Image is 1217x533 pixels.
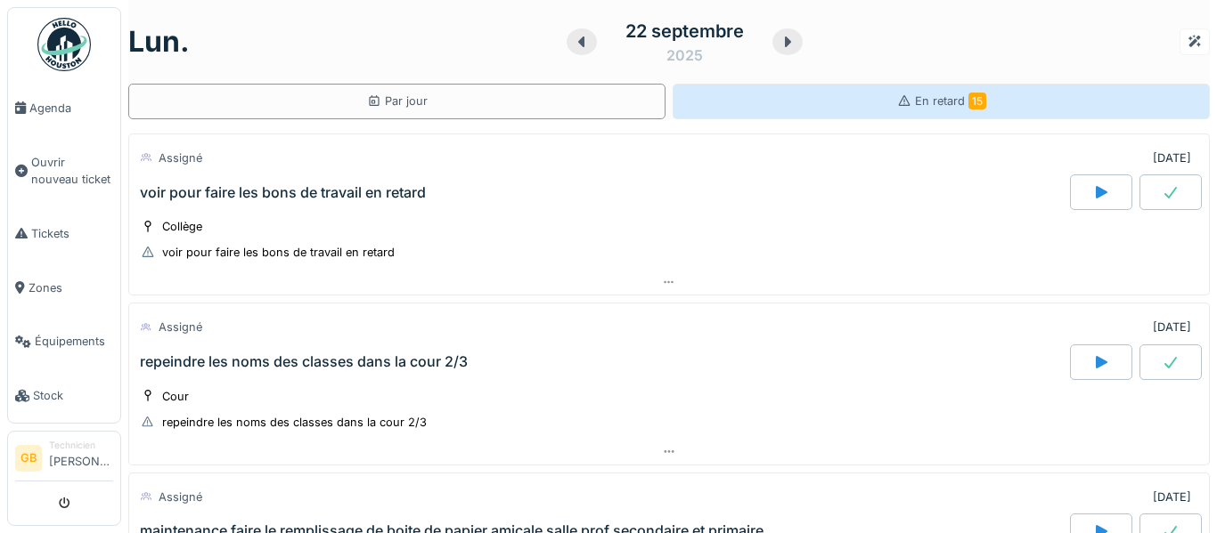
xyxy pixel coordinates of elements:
[140,353,468,370] div: repeindre les noms des classes dans la cour 2/3
[1153,319,1191,335] div: [DATE]
[29,279,113,296] span: Zones
[49,439,113,477] li: [PERSON_NAME]
[8,368,120,423] a: Stock
[33,387,113,404] span: Stock
[8,261,120,315] a: Zones
[159,149,202,166] div: Assigné
[367,93,428,109] div: Par jour
[37,18,91,71] img: Badge_color-CXgf-gQk.svg
[31,154,113,188] span: Ouvrir nouveau ticket
[49,439,113,452] div: Technicien
[128,25,190,59] h1: lun.
[140,184,426,201] div: voir pour faire les bons de travail en retard
[1153,149,1191,166] div: [DATE]
[162,218,202,235] div: Collège
[8,135,120,206] a: Ouvrir nouveau ticket
[159,489,202,505] div: Assigné
[29,100,113,117] span: Agenda
[162,388,189,405] div: Cour
[915,94,986,108] span: En retard
[31,225,113,242] span: Tickets
[666,44,703,66] div: 2025
[625,18,744,44] div: 22 septembre
[8,81,120,135] a: Agenda
[968,93,986,109] span: 15
[1153,489,1191,505] div: [DATE]
[8,315,120,369] a: Équipements
[15,445,42,472] li: GB
[8,206,120,261] a: Tickets
[162,414,427,431] div: repeindre les noms des classes dans la cour 2/3
[162,244,395,261] div: voir pour faire les bons de travail en retard
[15,439,113,481] a: GB Technicien[PERSON_NAME]
[35,333,113,350] span: Équipements
[159,319,202,335] div: Assigné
